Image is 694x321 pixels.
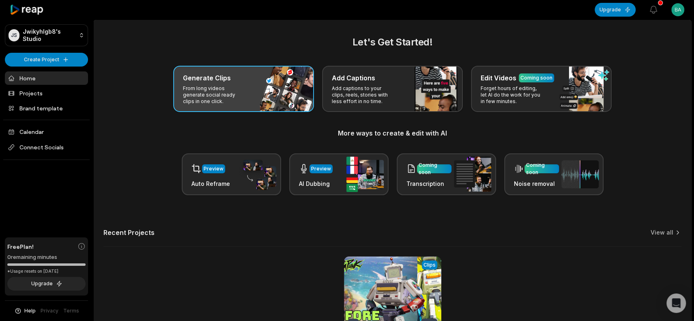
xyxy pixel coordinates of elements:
h2: Recent Projects [103,228,155,237]
a: Privacy [41,307,58,315]
div: JS [9,29,19,41]
img: transcription.png [454,157,491,192]
h3: AI Dubbing [299,179,333,188]
img: ai_dubbing.png [346,157,384,192]
p: Add captions to your clips, reels, stories with less effort in no time. [332,85,395,105]
h3: Transcription [406,179,451,188]
p: Forget hours of editing, let AI do the work for you in few minutes. [481,85,544,105]
a: Projects [5,86,88,100]
p: Jwikyhlgb8's Studio [23,28,75,43]
div: *Usage resets on [DATE] [7,268,86,274]
img: noise_removal.png [561,160,599,188]
img: auto_reframe.png [239,159,276,190]
button: Help [14,307,36,315]
div: Open Intercom Messenger [666,293,686,313]
a: Home [5,71,88,85]
p: From long videos generate social ready clips in one click. [183,85,246,105]
div: Preview [311,165,331,172]
h3: Auto Reframe [191,179,230,188]
div: Coming soon [419,162,450,176]
h3: Edit Videos [481,73,516,83]
a: View all [651,228,673,237]
h3: Add Captions [332,73,375,83]
a: Terms [63,307,79,315]
div: Coming soon [520,74,552,82]
button: Create Project [5,53,88,67]
h3: Noise removal [514,179,559,188]
div: Coming soon [526,162,557,176]
span: Free Plan! [7,242,34,251]
a: Brand template [5,101,88,115]
span: Connect Socials [5,140,88,155]
div: 0 remaining minutes [7,253,86,261]
button: Upgrade [595,3,636,17]
span: Help [24,307,36,315]
a: Calendar [5,125,88,138]
div: Preview [204,165,223,172]
h3: Generate Clips [183,73,231,83]
h2: Let's Get Started! [103,35,681,50]
h3: More ways to create & edit with AI [103,128,681,138]
button: Upgrade [7,277,86,291]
